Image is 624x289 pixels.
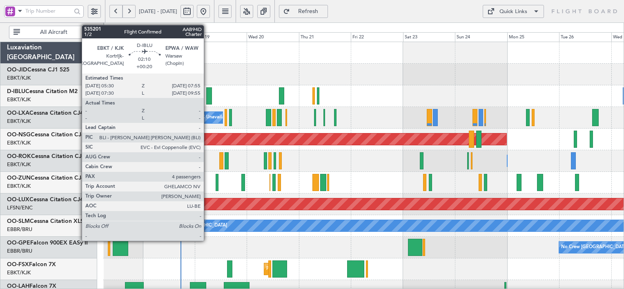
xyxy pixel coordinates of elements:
span: OO-ZUN [7,175,31,181]
a: EBKT/KJK [7,182,31,190]
div: A/C Unavailable [GEOGRAPHIC_DATA] ([GEOGRAPHIC_DATA] National) [197,111,349,124]
a: EBKT/KJK [7,74,31,82]
button: Quick Links [483,5,544,18]
div: Thu 21 [299,32,351,42]
span: OO-LAH [7,283,29,289]
button: All Aircraft [9,26,89,39]
a: D-IBLUCessna Citation M2 [7,89,78,94]
span: OO-SLM [7,218,30,224]
span: OO-LUX [7,197,29,202]
div: Tue 19 [195,32,247,42]
div: Sun 24 [455,32,507,42]
span: D-IBLU [7,89,25,94]
a: OO-GPEFalcon 900EX EASy II [7,240,88,246]
a: OO-ZUNCessna Citation CJ4 [7,175,85,181]
a: EBKT/KJK [7,118,31,125]
a: OO-NSGCessna Citation CJ4 [7,132,85,138]
span: OO-LXA [7,110,29,116]
div: A/C Unavailable [GEOGRAPHIC_DATA] [145,220,227,232]
span: Refresh [292,9,325,14]
div: Mon 25 [507,32,559,42]
a: OO-LAHFalcon 7X [7,283,56,289]
div: Sun 17 [91,32,143,42]
div: Planned Maint Kortrijk-[GEOGRAPHIC_DATA] [266,263,361,275]
a: LFSN/ENC [7,204,33,211]
input: Trip Number [25,5,71,17]
a: EBKT/KJK [7,161,31,168]
div: Wed 20 [247,32,299,42]
span: [DATE] - [DATE] [139,8,177,15]
div: Mon 18 [143,32,195,42]
a: OO-LUXCessna Citation CJ4 [7,197,83,202]
a: EBKT/KJK [7,96,31,103]
div: Tue 26 [559,32,611,42]
a: EBBR/BRU [7,226,32,233]
a: OO-FSXFalcon 7X [7,262,56,267]
div: [DATE] [105,24,119,31]
button: Refresh [279,5,328,18]
a: EBBR/BRU [7,247,32,255]
div: Quick Links [499,8,527,16]
span: OO-JID [7,67,27,73]
span: OO-GPE [7,240,30,246]
a: EBKT/KJK [7,139,31,147]
span: OO-FSX [7,262,29,267]
a: OO-ROKCessna Citation CJ4 [7,153,85,159]
div: Planned Maint [GEOGRAPHIC_DATA] ([GEOGRAPHIC_DATA]) [56,198,185,210]
span: OO-ROK [7,153,31,159]
a: EBKT/KJK [7,269,31,276]
a: OO-JIDCessna CJ1 525 [7,67,69,73]
a: OO-LXACessna Citation CJ4 [7,110,83,116]
span: All Aircraft [22,29,86,35]
a: OO-SLMCessna Citation XLS [7,218,84,224]
div: Sat 23 [403,32,455,42]
div: Fri 22 [351,32,403,42]
span: OO-NSG [7,132,31,138]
